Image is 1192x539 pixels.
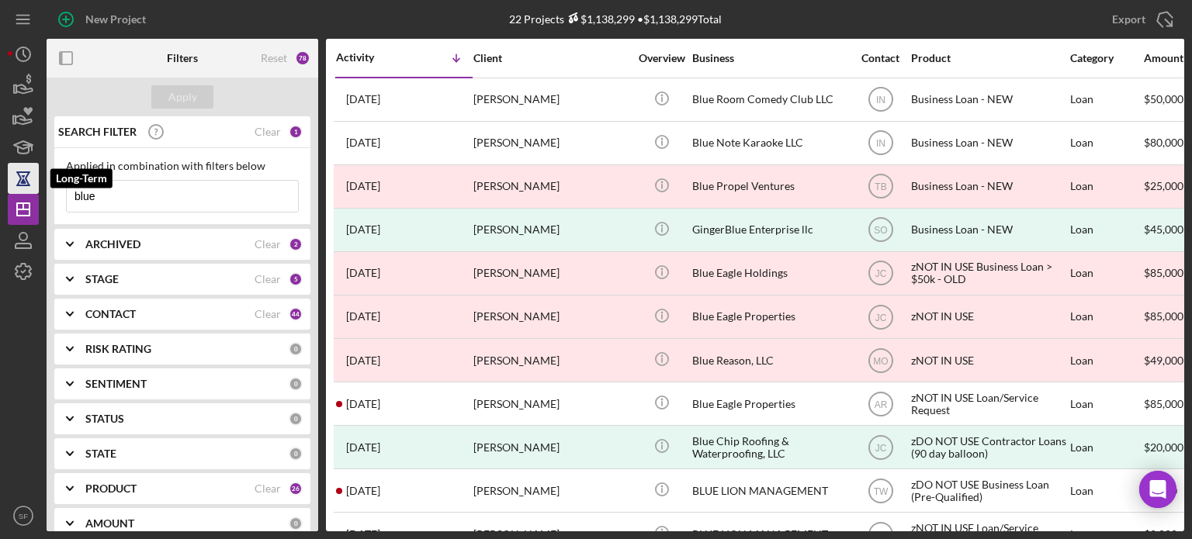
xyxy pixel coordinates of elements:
div: Business Loan - NEW [911,79,1066,120]
div: Loan [1070,427,1142,468]
div: Product [911,52,1066,64]
div: 0 [289,342,303,356]
div: Loan [1070,79,1142,120]
time: 2023-07-20 16:06 [346,441,380,454]
span: $50,000 [1144,92,1183,105]
div: Applied in combination with filters below [66,160,299,172]
text: SO [874,225,887,236]
div: zNOT IN USE [911,296,1066,337]
div: Loan [1070,296,1142,337]
div: [PERSON_NAME] [473,296,629,337]
b: STATUS [85,413,124,425]
div: Clear [255,308,281,320]
div: Business Loan - NEW [911,123,1066,164]
text: JC [875,312,886,323]
div: Blue Chip Roofing & Waterproofing, LLC [692,427,847,468]
div: Blue Eagle Properties [692,383,847,424]
div: 0 [289,377,303,391]
div: 0 [289,517,303,530]
button: Apply [151,85,213,109]
text: TW [873,485,888,496]
div: Client [473,52,629,64]
div: Blue Eagle Holdings [692,253,847,294]
div: [PERSON_NAME] [473,79,629,120]
div: 44 [289,307,303,321]
text: IN [876,95,885,105]
div: Loan [1070,123,1142,164]
time: 2025-03-26 13:59 [346,136,380,149]
div: [PERSON_NAME] [473,340,629,381]
text: AR [874,399,887,409]
time: 2024-04-19 17:42 [346,223,380,236]
span: $85,000 [1144,397,1183,410]
div: Clear [255,238,281,250]
div: 5 [289,272,303,286]
div: Export [1112,4,1145,35]
div: Loan [1070,253,1142,294]
div: 0 [289,447,303,461]
div: zDO NOT USE Business Loan (Pre-Qualified) [911,470,1066,511]
time: 2023-11-20 15:31 [346,267,380,279]
button: New Project [47,4,161,35]
span: $80,000 [1144,136,1183,149]
div: 78 [295,50,310,66]
b: ARCHIVED [85,238,140,250]
div: zNOT IN USE Loan/Service Request [911,383,1066,424]
div: New Project [85,4,146,35]
time: 2023-10-10 15:22 [346,398,380,410]
div: Business Loan - NEW [911,209,1066,250]
div: [PERSON_NAME] [473,470,629,511]
div: 2 [289,237,303,251]
div: Category [1070,52,1142,64]
text: SF [19,512,28,520]
text: JC [875,268,886,279]
div: [PERSON_NAME] [473,383,629,424]
div: BLUE LION MANAGEMENT [692,470,847,511]
div: [PERSON_NAME] [473,166,629,207]
time: 2025-04-18 20:00 [346,93,380,105]
div: 1 [289,125,303,139]
div: Blue Propel Ventures [692,166,847,207]
div: Clear [255,482,281,495]
div: Open Intercom Messenger [1139,471,1176,508]
div: Blue Note Karaoke LLC [692,123,847,164]
div: Blue Room Comedy Club LLC [692,79,847,120]
time: 2023-05-19 22:10 [346,485,380,497]
text: JC [875,442,886,453]
div: 0 [289,412,303,426]
div: Loan [1070,383,1142,424]
time: 2023-10-18 17:59 [346,354,380,367]
div: zNOT IN USE Business Loan > $50k - OLD [911,253,1066,294]
div: Contact [851,52,910,64]
button: SF [8,500,39,531]
div: [PERSON_NAME] [473,427,629,468]
button: Export [1097,4,1184,35]
div: [PERSON_NAME] [473,209,629,250]
div: [PERSON_NAME] [473,123,629,164]
div: $1,138,299 [564,12,635,26]
b: CONTACT [85,308,136,320]
div: 22 Projects • $1,138,299 Total [509,12,722,26]
div: 26 [289,482,303,496]
div: zNOT IN USE [911,340,1066,381]
div: GingerBlue Enterprise llc [692,209,847,250]
text: IN [876,138,885,149]
div: Loan [1070,470,1142,511]
time: 2023-11-09 20:06 [346,310,380,323]
div: Overview [632,52,691,64]
b: STATE [85,447,116,460]
div: zDO NOT USE Contractor Loans (90 day balloon) [911,427,1066,468]
div: Activity [336,51,404,64]
time: 2025-02-19 19:49 [346,180,380,192]
div: [PERSON_NAME] [473,253,629,294]
div: Blue Reason, LLC [692,340,847,381]
b: SEARCH FILTER [58,126,137,138]
text: MO [873,355,888,366]
div: Business Loan - NEW [911,166,1066,207]
b: AMOUNT [85,517,134,530]
div: Loan [1070,340,1142,381]
div: Reset [261,52,287,64]
div: Clear [255,273,281,285]
b: SENTIMENT [85,378,147,390]
div: Apply [168,85,197,109]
